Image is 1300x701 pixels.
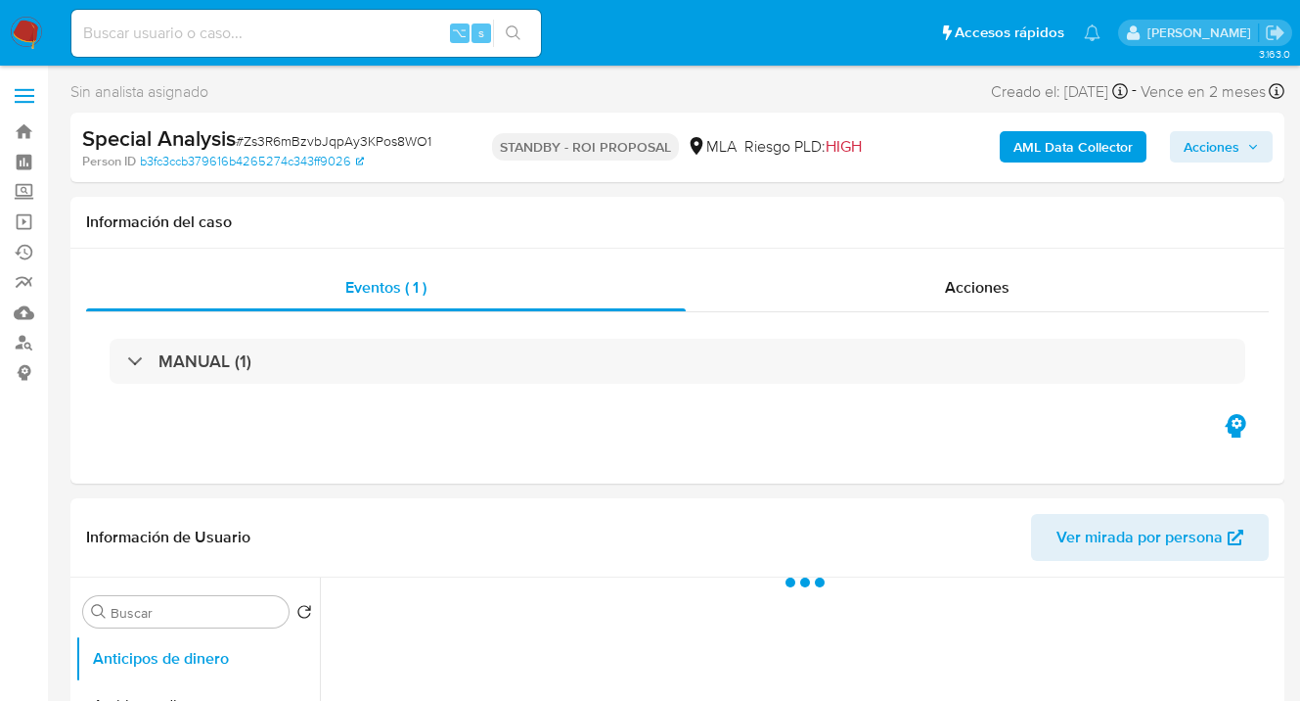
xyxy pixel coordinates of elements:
p: STANDBY - ROI PROPOSAL [492,133,679,161]
h1: Información de Usuario [86,528,250,547]
span: Ver mirada por persona [1056,514,1223,561]
button: Ver mirada por persona [1031,514,1269,561]
b: AML Data Collector [1013,131,1133,163]
span: Accesos rápidos [955,23,1064,43]
button: Acciones [1170,131,1273,163]
span: Sin analista asignado [70,81,208,103]
span: - [1132,78,1137,105]
p: juanpablo.jfernandez@mercadolibre.com [1147,23,1258,42]
h1: Información del caso [86,212,1269,232]
a: Notificaciones [1084,24,1100,41]
span: HIGH [826,135,862,158]
div: Creado el: [DATE] [991,78,1128,105]
h3: MANUAL (1) [158,350,251,372]
button: AML Data Collector [1000,131,1146,163]
span: Riesgo PLD: [744,136,862,158]
input: Buscar [111,604,281,622]
span: ⌥ [452,23,467,42]
b: Special Analysis [82,122,236,154]
button: Volver al orden por defecto [296,604,312,626]
span: # Zs3R6mBzvbJqpAy3KPos8WO1 [236,131,431,151]
span: Acciones [1184,131,1239,163]
a: b3fc3ccb379616b4265274c343ff9026 [140,153,364,170]
div: MANUAL (1) [110,339,1245,384]
a: Salir [1265,23,1285,43]
div: MLA [687,136,737,158]
b: Person ID [82,153,136,170]
input: Buscar usuario o caso... [71,21,541,46]
button: Anticipos de dinero [75,635,320,682]
span: Eventos ( 1 ) [345,276,426,299]
span: Acciones [945,276,1009,299]
button: Buscar [91,604,107,620]
span: Vence en 2 meses [1141,81,1266,103]
span: s [478,23,484,42]
button: search-icon [493,20,533,47]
